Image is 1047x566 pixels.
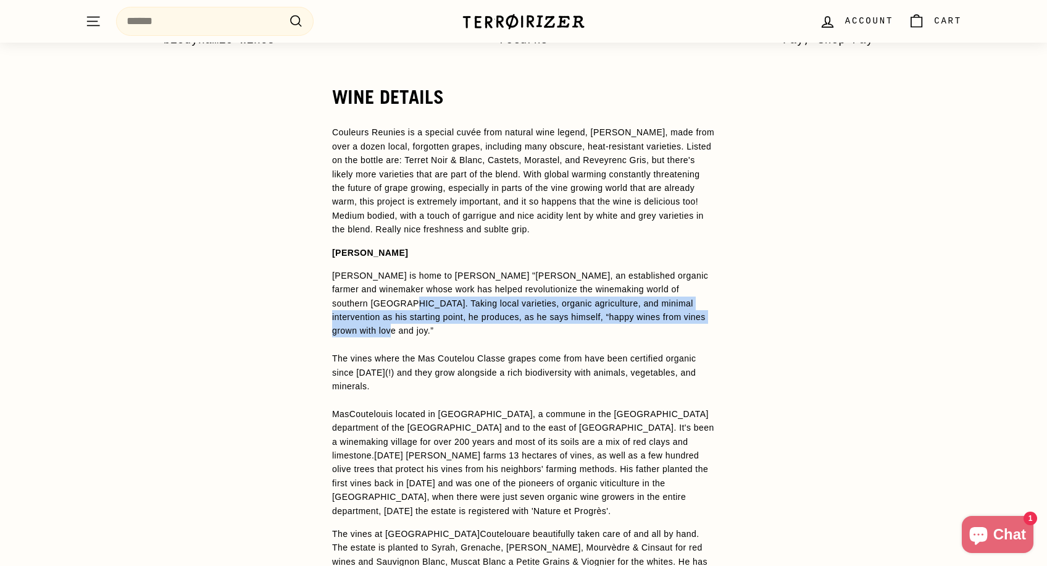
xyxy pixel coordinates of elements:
span: [DATE] [PERSON_NAME] farms 13 hectares of vines, as well as a few hundred olive trees that protec... [332,450,708,516]
h2: WINE DETAILS [332,87,715,108]
span: Cart [934,14,962,28]
span: Coutelou [480,529,517,539]
div: The vines where the Mas Coutelou Classe grapes come from have been certified organic since [DATE]... [332,352,715,393]
inbox-online-store-chat: Shopify online store chat [958,516,1037,556]
span: Account [845,14,893,28]
span: The vines at [GEOGRAPHIC_DATA] [332,529,480,539]
a: Account [812,3,901,40]
a: Cart [901,3,969,40]
span: Mas [332,409,349,419]
span: is located in [GEOGRAPHIC_DATA], a commune in the [GEOGRAPHIC_DATA] department of the [GEOGRAPHIC... [332,409,714,460]
div: [PERSON_NAME] is home to [PERSON_NAME] "[PERSON_NAME], an established organic farmer and winemake... [332,269,715,338]
strong: [PERSON_NAME] [332,248,408,258]
span: Coutelou [349,409,386,419]
span: Couleurs Reunies is a special cuvée from natural wine legend, [PERSON_NAME], made from over a doz... [332,127,714,234]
